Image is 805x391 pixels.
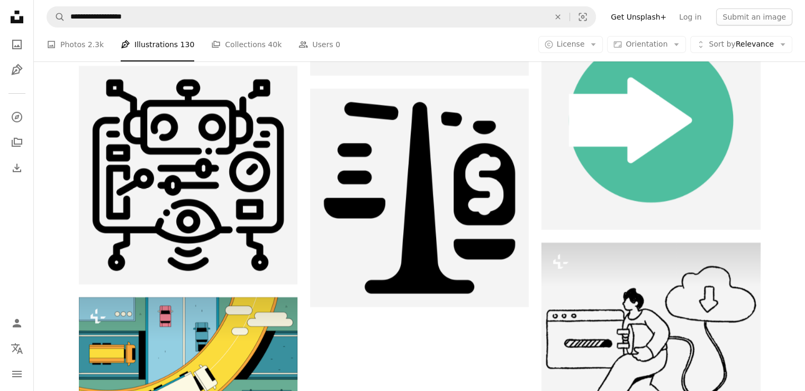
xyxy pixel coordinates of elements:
a: Get Unsplash+ [604,8,673,25]
span: 2.3k [88,39,104,50]
button: Clear [546,7,569,27]
span: Relevance [709,39,774,50]
button: Orientation [607,36,686,53]
button: Search Unsplash [47,7,65,27]
a: Explore [6,106,28,128]
a: A green arrow pointing to the right [541,115,760,125]
span: 40k [268,39,282,50]
a: A black and white photo of a radio tower [310,193,529,202]
a: Log in [673,8,708,25]
span: 0 [336,39,340,50]
a: Photos [6,34,28,55]
a: Log in / Sign up [6,313,28,334]
button: Menu [6,363,28,385]
span: Orientation [626,40,667,48]
button: Submit an image [716,8,792,25]
a: Users 0 [299,28,340,61]
span: License [557,40,585,48]
a: Photos 2.3k [47,28,104,61]
a: Downloading files from the cloud is in progress. [541,347,760,357]
a: Home — Unsplash [6,6,28,30]
img: A black and white photo of a radio tower [310,88,529,307]
a: Download History [6,157,28,179]
a: A schematic diagram of a robot's control panel. [79,170,297,180]
a: Collections 40k [211,28,282,61]
img: A schematic diagram of a robot's control panel. [79,66,297,285]
button: Visual search [570,7,595,27]
a: Illustrations [6,59,28,81]
img: A green arrow pointing to the right [541,11,760,229]
a: Collections [6,132,28,153]
form: Find visuals sitewide [47,6,596,28]
button: Sort byRelevance [690,36,792,53]
span: Sort by [709,40,735,48]
button: License [538,36,603,53]
button: Language [6,338,28,359]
